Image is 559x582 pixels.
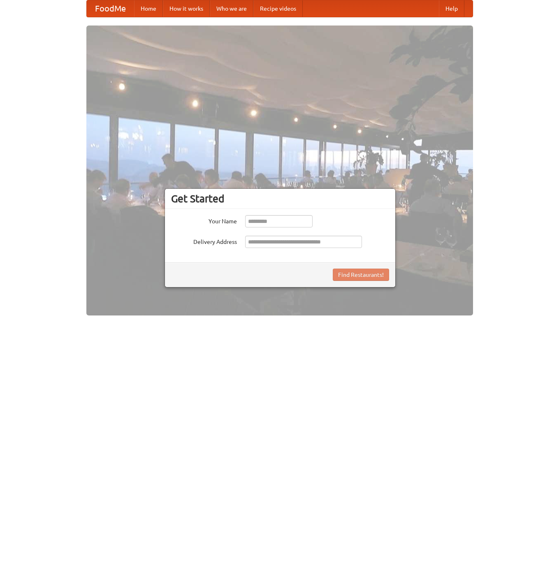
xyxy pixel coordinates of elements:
[163,0,210,17] a: How it works
[253,0,303,17] a: Recipe videos
[134,0,163,17] a: Home
[87,0,134,17] a: FoodMe
[210,0,253,17] a: Who we are
[171,215,237,225] label: Your Name
[439,0,464,17] a: Help
[171,192,389,205] h3: Get Started
[171,236,237,246] label: Delivery Address
[333,269,389,281] button: Find Restaurants!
